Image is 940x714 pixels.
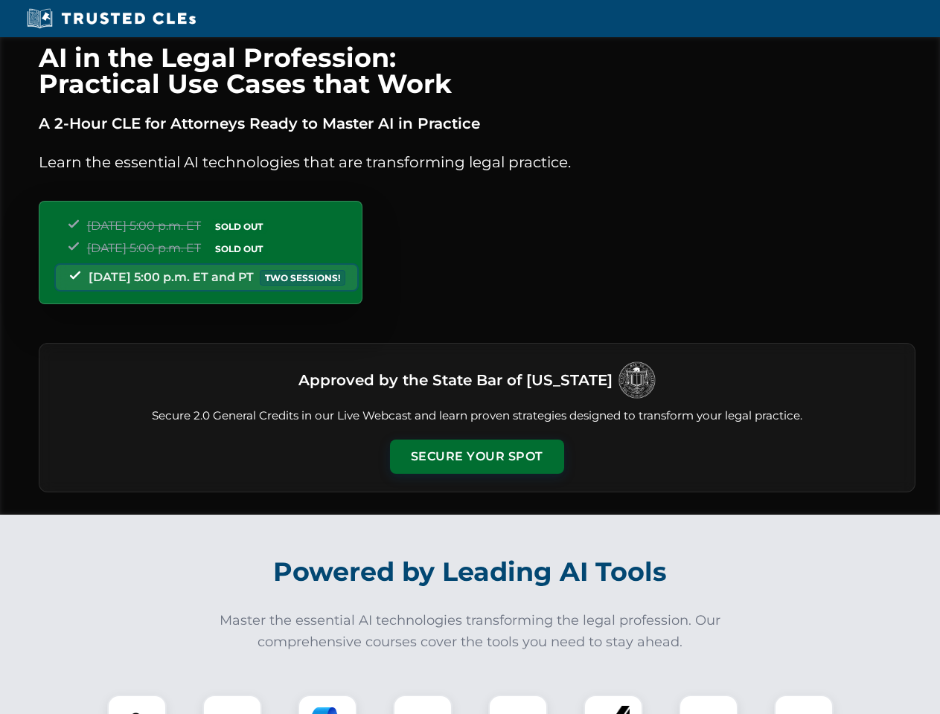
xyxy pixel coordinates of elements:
img: Logo [618,361,656,399]
span: [DATE] 5:00 p.m. ET [87,219,201,233]
span: SOLD OUT [210,241,268,257]
p: Master the essential AI technologies transforming the legal profession. Our comprehensive courses... [210,610,731,653]
button: Secure Your Spot [390,440,564,474]
p: Learn the essential AI technologies that are transforming legal practice. [39,150,915,174]
img: Trusted CLEs [22,7,200,30]
p: Secure 2.0 General Credits in our Live Webcast and learn proven strategies designed to transform ... [57,408,897,425]
h3: Approved by the State Bar of [US_STATE] [298,367,613,393]
span: [DATE] 5:00 p.m. ET [87,241,201,255]
h2: Powered by Leading AI Tools [58,546,883,598]
p: A 2-Hour CLE for Attorneys Ready to Master AI in Practice [39,112,915,135]
h1: AI in the Legal Profession: Practical Use Cases that Work [39,45,915,97]
span: SOLD OUT [210,219,268,234]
